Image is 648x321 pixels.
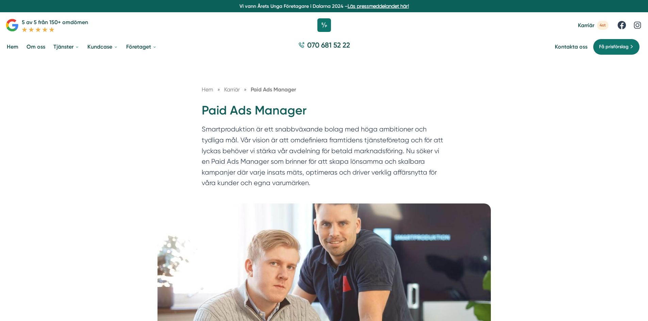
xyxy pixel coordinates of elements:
a: 070 681 52 22 [296,40,353,53]
span: Karriär [224,86,240,93]
p: Vi vann Årets Unga Företagare i Dalarna 2024 – [3,3,645,10]
a: Paid Ads Manager [251,86,296,93]
a: Få prisförslag [593,39,640,55]
span: Få prisförslag [599,43,629,51]
a: Karriär [224,86,241,93]
a: Karriär 4st [578,21,609,30]
a: Företaget [125,38,158,55]
p: 5 av 5 från 150+ omdömen [22,18,88,26]
a: Tjänster [52,38,81,55]
a: Kontakta oss [555,43,587,50]
h1: Paid Ads Manager [202,102,447,124]
span: 070 681 52 22 [307,40,350,50]
span: 4st [597,21,609,30]
a: Kundcase [86,38,119,55]
a: Läs pressmeddelandet här! [348,3,409,9]
nav: Breadcrumb [202,85,447,94]
a: Om oss [25,38,47,55]
p: Smartproduktion är ett snabbväxande bolag med höga ambitioner och tydliga mål. Vår vision är att ... [202,124,447,192]
span: » [244,85,247,94]
span: Karriär [578,22,594,29]
span: » [217,85,220,94]
a: Hem [5,38,20,55]
a: Hem [202,86,213,93]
